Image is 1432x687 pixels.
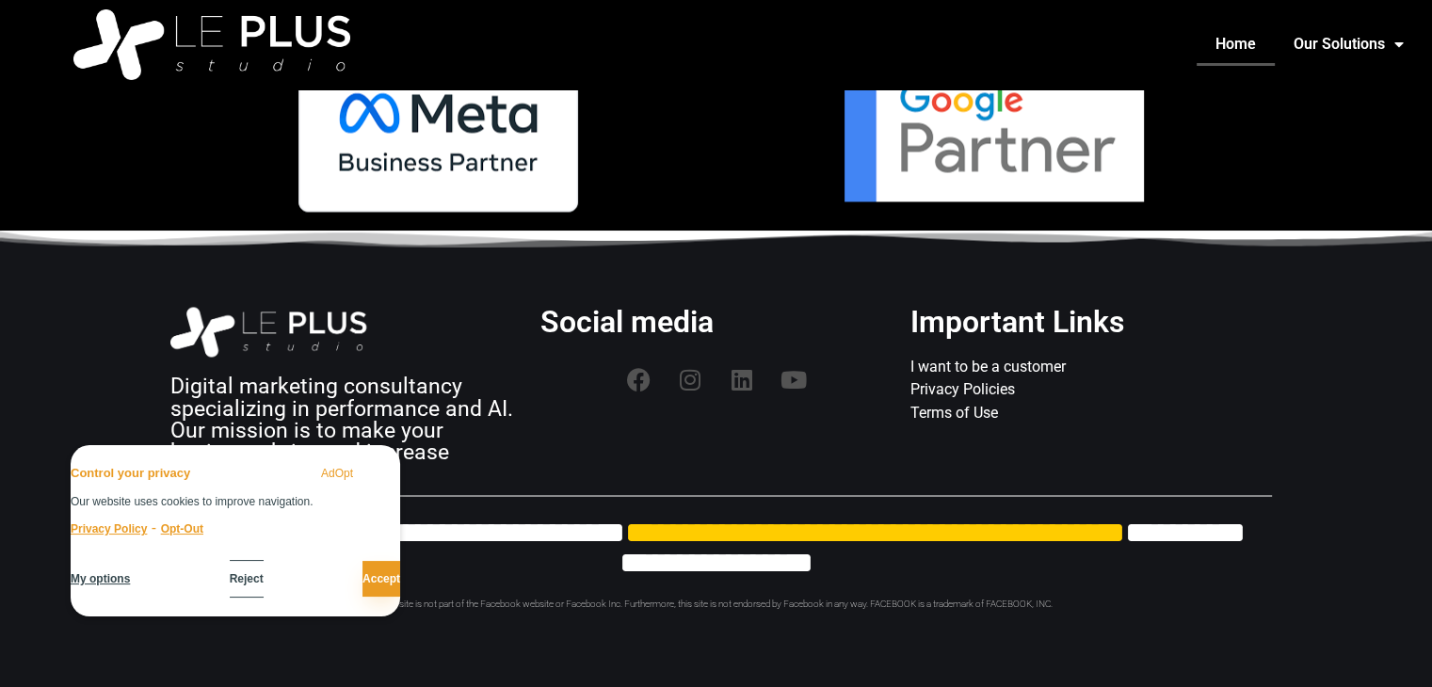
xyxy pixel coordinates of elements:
a: Home [1197,23,1275,66]
font: My options [71,572,130,585]
font: Home [1215,35,1256,53]
a: Our Solutions [1275,23,1423,66]
font: Social media [540,304,714,340]
a: Privacy Policies [910,378,1262,401]
font: Terms of Use [910,403,998,421]
font: Privacy Policies [910,380,1015,398]
button: Accept [362,561,400,597]
button: Reject [230,560,264,598]
font: Our Solutions [1294,35,1385,53]
font: AdOpt [321,467,353,480]
button: My options [71,570,130,587]
font: - [152,519,156,535]
font: Accept [362,572,400,585]
font: Important Links [910,304,1124,340]
font: This site is not part of the Facebook website or Facebook Inc. Furthermore, this site is not endo... [380,598,1053,608]
font: Control your privacy [71,466,190,480]
img: marketing_digital_le_plus_studio_selo-google-partner [845,52,1144,201]
nav: Menu [453,23,1423,66]
img: logo_le_plus_studio_branco [73,9,370,80]
a: AdOpt [321,464,353,483]
font: Our website uses cookies to improve navigation. [71,495,313,508]
img: logo_le_plus_studio_branco [170,307,381,357]
font: Digital marketing consultancy specializing in performance and AI. Our mission is to make your bus... [170,374,513,486]
a: Privacy Policy [71,522,147,535]
font: I want to be a customer [910,358,1066,375]
img: marketing_digital_le_plus_studio_selo-meta [298,52,578,212]
a: I want to be a customer [910,356,1262,378]
font: Reject [230,572,264,585]
a: Opt-Out [161,522,203,535]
